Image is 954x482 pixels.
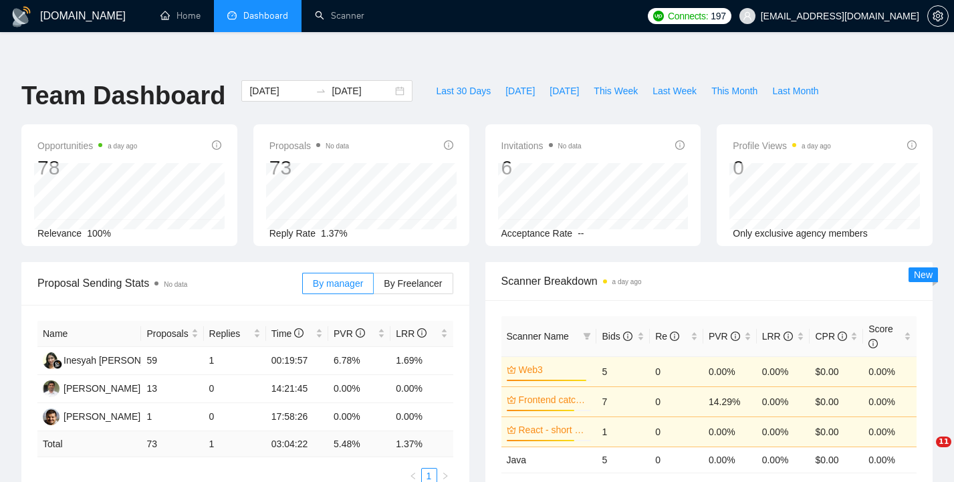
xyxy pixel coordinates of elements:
[271,328,304,339] span: Time
[711,9,725,23] span: 197
[315,10,364,21] a: searchScanner
[927,11,949,21] a: setting
[928,11,948,21] span: setting
[762,331,793,342] span: LRR
[675,140,685,150] span: info-circle
[37,228,82,239] span: Relevance
[328,431,390,457] td: 5.48 %
[650,386,703,416] td: 0
[43,354,296,365] a: IIInesyah [PERSON_NAME] Zaelsyah [PERSON_NAME]
[441,472,449,480] span: right
[653,11,664,21] img: upwork-logo.png
[863,386,917,416] td: 0.00%
[655,331,679,342] span: Re
[757,356,810,386] td: 0.00%
[772,84,818,98] span: Last Month
[784,332,793,341] span: info-circle
[501,273,917,289] span: Scanner Breakdown
[838,332,847,341] span: info-circle
[43,408,59,425] img: DK
[703,416,757,447] td: 0.00%
[294,328,304,338] span: info-circle
[703,447,757,473] td: 0.00%
[501,138,582,154] span: Invitations
[501,155,582,180] div: 6
[733,155,831,180] div: 0
[334,328,365,339] span: PVR
[507,455,527,465] a: Java
[316,86,326,96] span: swap-right
[53,360,62,369] img: gigradar-bm.png
[507,365,516,374] span: crown
[444,140,453,150] span: info-circle
[586,80,645,102] button: This Week
[266,347,328,375] td: 00:19:57
[64,409,140,424] div: [PERSON_NAME]
[668,9,708,23] span: Connects:
[396,328,427,339] span: LRR
[868,339,878,348] span: info-circle
[436,84,491,98] span: Last 30 Days
[709,331,740,342] span: PVR
[650,416,703,447] td: 0
[757,386,810,416] td: 0.00%
[269,228,316,239] span: Reply Rate
[384,278,442,289] span: By Freelancer
[863,416,917,447] td: 0.00%
[43,410,140,421] a: DK[PERSON_NAME]
[542,80,586,102] button: [DATE]
[356,328,365,338] span: info-circle
[141,431,203,457] td: 73
[313,278,363,289] span: By manager
[810,447,863,473] td: $0.00
[326,142,349,150] span: No data
[731,332,740,341] span: info-circle
[37,275,302,291] span: Proposal Sending Stats
[558,142,582,150] span: No data
[321,228,348,239] span: 1.37%
[909,437,941,469] iframe: Intercom live chat
[863,447,917,473] td: 0.00%
[733,138,831,154] span: Profile Views
[810,356,863,386] td: $0.00
[863,356,917,386] td: 0.00%
[652,84,697,98] span: Last Week
[266,375,328,403] td: 14:21:45
[390,375,453,403] td: 0.00%
[204,431,266,457] td: 1
[594,84,638,98] span: This Week
[141,321,203,347] th: Proposals
[519,392,589,407] a: Frontend catch-all - long description
[43,352,59,369] img: II
[519,423,589,437] a: React - short description
[927,5,949,27] button: setting
[37,431,141,457] td: Total
[596,416,650,447] td: 1
[623,332,632,341] span: info-circle
[501,228,573,239] span: Acceptance Rate
[650,447,703,473] td: 0
[390,431,453,457] td: 1.37 %
[108,142,137,150] time: a day ago
[141,375,203,403] td: 13
[204,403,266,431] td: 0
[87,228,111,239] span: 100%
[507,425,516,435] span: crown
[64,381,220,396] div: [PERSON_NAME] [PERSON_NAME]
[612,278,642,285] time: a day ago
[146,326,188,341] span: Proposals
[204,375,266,403] td: 0
[743,11,752,21] span: user
[269,138,349,154] span: Proposals
[815,331,846,342] span: CPR
[243,10,288,21] span: Dashboard
[505,84,535,98] span: [DATE]
[578,228,584,239] span: --
[409,472,417,480] span: left
[417,328,427,338] span: info-circle
[907,140,917,150] span: info-circle
[650,356,703,386] td: 0
[204,321,266,347] th: Replies
[227,11,237,20] span: dashboard
[332,84,392,98] input: End date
